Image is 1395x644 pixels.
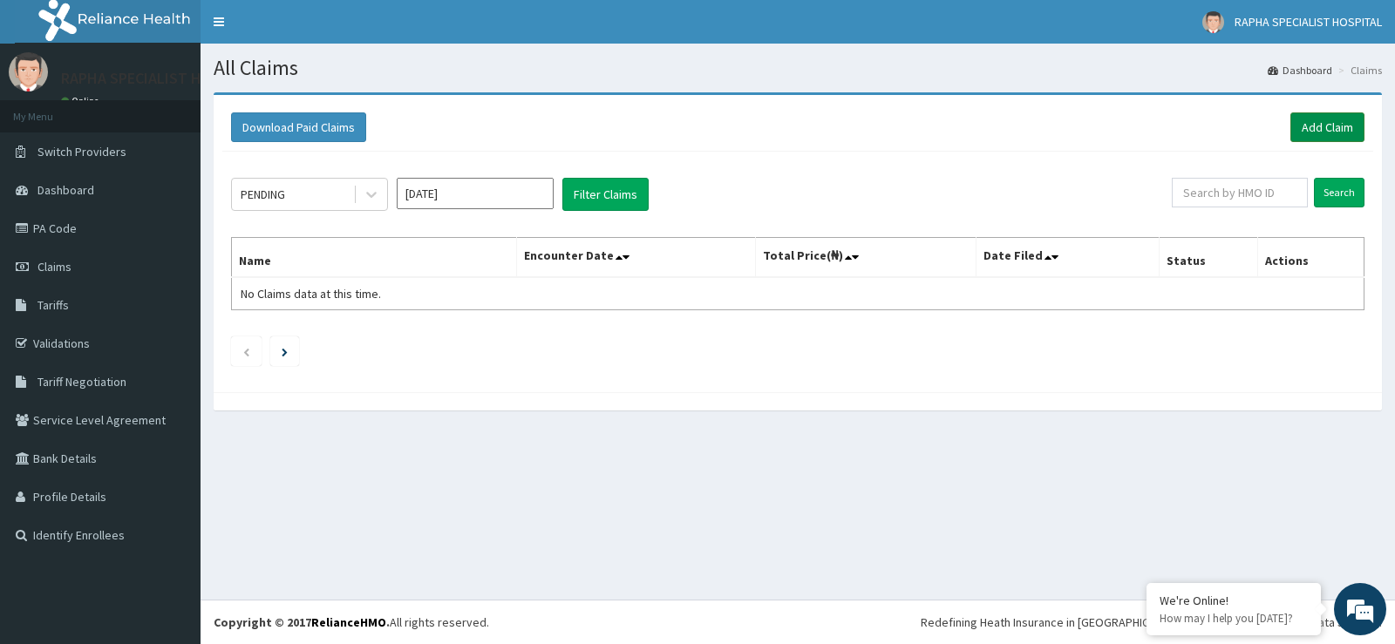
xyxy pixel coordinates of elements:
[61,71,259,86] p: RAPHA SPECIALIST HOSPITAL
[232,238,517,278] th: Name
[61,95,103,107] a: Online
[91,98,293,120] div: Chat with us now
[1159,238,1257,278] th: Status
[37,297,69,313] span: Tariffs
[562,178,649,211] button: Filter Claims
[37,259,71,275] span: Claims
[32,87,71,131] img: d_794563401_company_1708531726252_794563401
[1202,11,1224,33] img: User Image
[214,57,1382,79] h1: All Claims
[241,186,285,203] div: PENDING
[1334,63,1382,78] li: Claims
[1160,593,1308,608] div: We're Online!
[101,204,241,380] span: We're online!
[282,343,288,359] a: Next page
[9,52,48,92] img: User Image
[37,374,126,390] span: Tariff Negotiation
[214,614,390,630] strong: Copyright © 2017 .
[1257,238,1364,278] th: Actions
[1268,63,1332,78] a: Dashboard
[311,614,386,630] a: RelianceHMO
[1290,112,1364,142] a: Add Claim
[201,600,1395,644] footer: All rights reserved.
[1160,611,1308,626] p: How may I help you today?
[231,112,366,142] button: Download Paid Claims
[1235,14,1382,30] span: RAPHA SPECIALIST HOSPITAL
[397,178,554,209] input: Select Month and Year
[242,343,250,359] a: Previous page
[921,613,1382,631] div: Redefining Heath Insurance in [GEOGRAPHIC_DATA] using Telemedicine and Data Science!
[755,238,976,278] th: Total Price(₦)
[517,238,755,278] th: Encounter Date
[37,144,126,159] span: Switch Providers
[37,182,94,198] span: Dashboard
[976,238,1160,278] th: Date Filed
[1172,178,1309,207] input: Search by HMO ID
[1314,178,1364,207] input: Search
[241,286,381,302] span: No Claims data at this time.
[9,445,332,506] textarea: Type your message and hit 'Enter'
[286,9,328,51] div: Minimize live chat window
